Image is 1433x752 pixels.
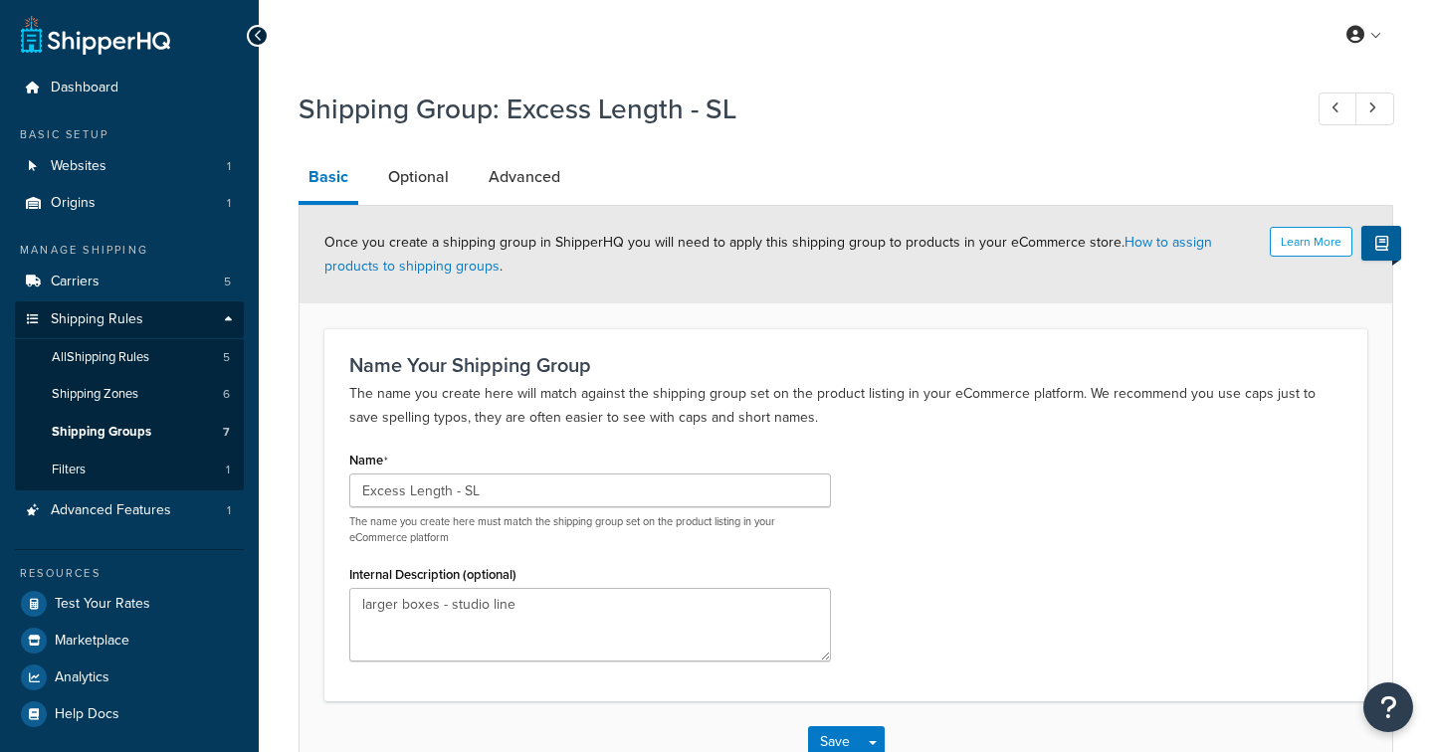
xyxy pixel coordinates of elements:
[15,492,244,529] a: Advanced Features1
[349,382,1342,430] p: The name you create here will match against the shipping group set on the product listing in your...
[15,586,244,622] a: Test Your Rates
[223,386,230,403] span: 6
[378,153,459,201] a: Optional
[51,158,106,175] span: Websites
[15,696,244,732] a: Help Docs
[223,424,230,441] span: 7
[349,588,831,661] textarea: larger boxes - studio line
[15,414,244,451] li: Shipping Groups
[52,386,138,403] span: Shipping Zones
[1363,682,1413,732] button: Open Resource Center
[349,354,1342,376] h3: Name Your Shipping Group
[227,195,231,212] span: 1
[15,492,244,529] li: Advanced Features
[224,274,231,290] span: 5
[1319,93,1357,125] a: Previous Record
[51,502,171,519] span: Advanced Features
[15,185,244,222] a: Origins1
[349,514,831,545] p: The name you create here must match the shipping group set on the product listing in your eCommer...
[52,349,149,366] span: All Shipping Rules
[51,80,118,96] span: Dashboard
[55,633,129,650] span: Marketplace
[15,414,244,451] a: Shipping Groups7
[349,453,388,469] label: Name
[55,706,119,723] span: Help Docs
[15,70,244,106] a: Dashboard
[299,153,358,205] a: Basic
[15,301,244,338] a: Shipping Rules
[52,462,86,478] span: Filters
[227,158,231,175] span: 1
[15,376,244,413] a: Shipping Zones6
[51,195,96,212] span: Origins
[52,424,151,441] span: Shipping Groups
[55,596,150,613] span: Test Your Rates
[15,452,244,488] li: Filters
[15,301,244,490] li: Shipping Rules
[349,567,516,582] label: Internal Description (optional)
[1270,227,1352,257] button: Learn More
[15,264,244,300] li: Carriers
[324,232,1212,277] span: Once you create a shipping group in ShipperHQ you will need to apply this shipping group to produ...
[15,148,244,185] a: Websites1
[55,669,109,686] span: Analytics
[15,376,244,413] li: Shipping Zones
[15,565,244,582] div: Resources
[227,502,231,519] span: 1
[15,148,244,185] li: Websites
[223,349,230,366] span: 5
[15,264,244,300] a: Carriers5
[15,452,244,488] a: Filters1
[226,462,230,478] span: 1
[15,623,244,658] a: Marketplace
[15,659,244,695] a: Analytics
[15,185,244,222] li: Origins
[1361,226,1401,261] button: Show Help Docs
[479,153,570,201] a: Advanced
[15,242,244,259] div: Manage Shipping
[51,311,143,328] span: Shipping Rules
[15,126,244,143] div: Basic Setup
[1355,93,1394,125] a: Next Record
[15,339,244,376] a: AllShipping Rules5
[299,90,1282,128] h1: Shipping Group: Excess Length - SL
[51,274,100,290] span: Carriers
